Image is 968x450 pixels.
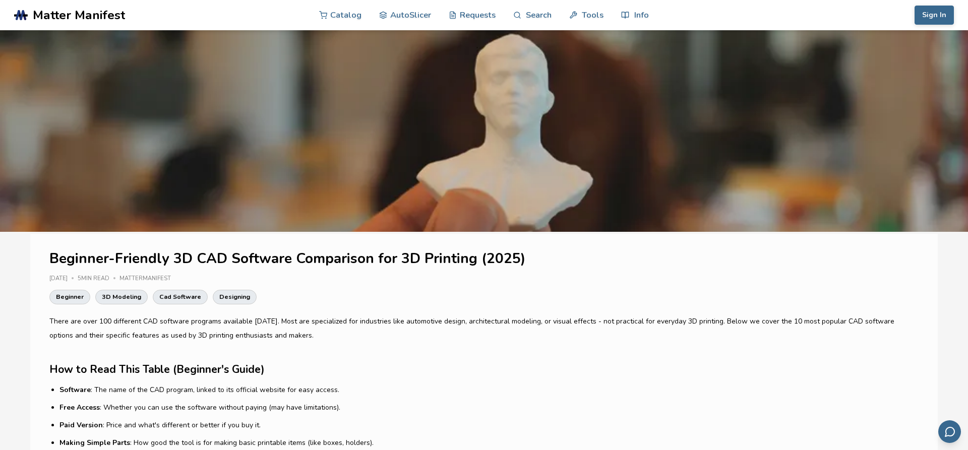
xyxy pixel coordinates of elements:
[938,420,961,443] button: Send feedback via email
[153,290,208,304] a: Cad Software
[49,251,918,267] h1: Beginner-Friendly 3D CAD Software Comparison for 3D Printing (2025)
[49,362,918,377] h2: How to Read This Table (Beginner's Guide)
[915,6,954,25] button: Sign In
[95,290,148,304] a: 3D Modeling
[59,403,100,412] strong: Free Access
[119,276,178,282] div: MatterManifest
[59,384,918,395] li: : The name of the CAD program, linked to its official website for easy access.
[59,437,918,448] li: : How good the tool is for making basic printable items (like boxes, holders).
[49,314,918,343] p: There are over 100 different CAD software programs available [DATE]. Most are specialized for ind...
[33,8,125,22] span: Matter Manifest
[49,276,78,282] div: [DATE]
[59,438,130,447] strong: Making Simple Parts
[59,420,103,430] strong: Paid Version
[59,420,918,430] li: : Price and what's different or better if you buy it.
[59,385,91,395] strong: Software
[213,290,257,304] a: Designing
[59,402,918,413] li: : Whether you can use the software without paying (may have limitations).
[49,290,90,304] a: Beginner
[78,276,119,282] div: 5 min read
